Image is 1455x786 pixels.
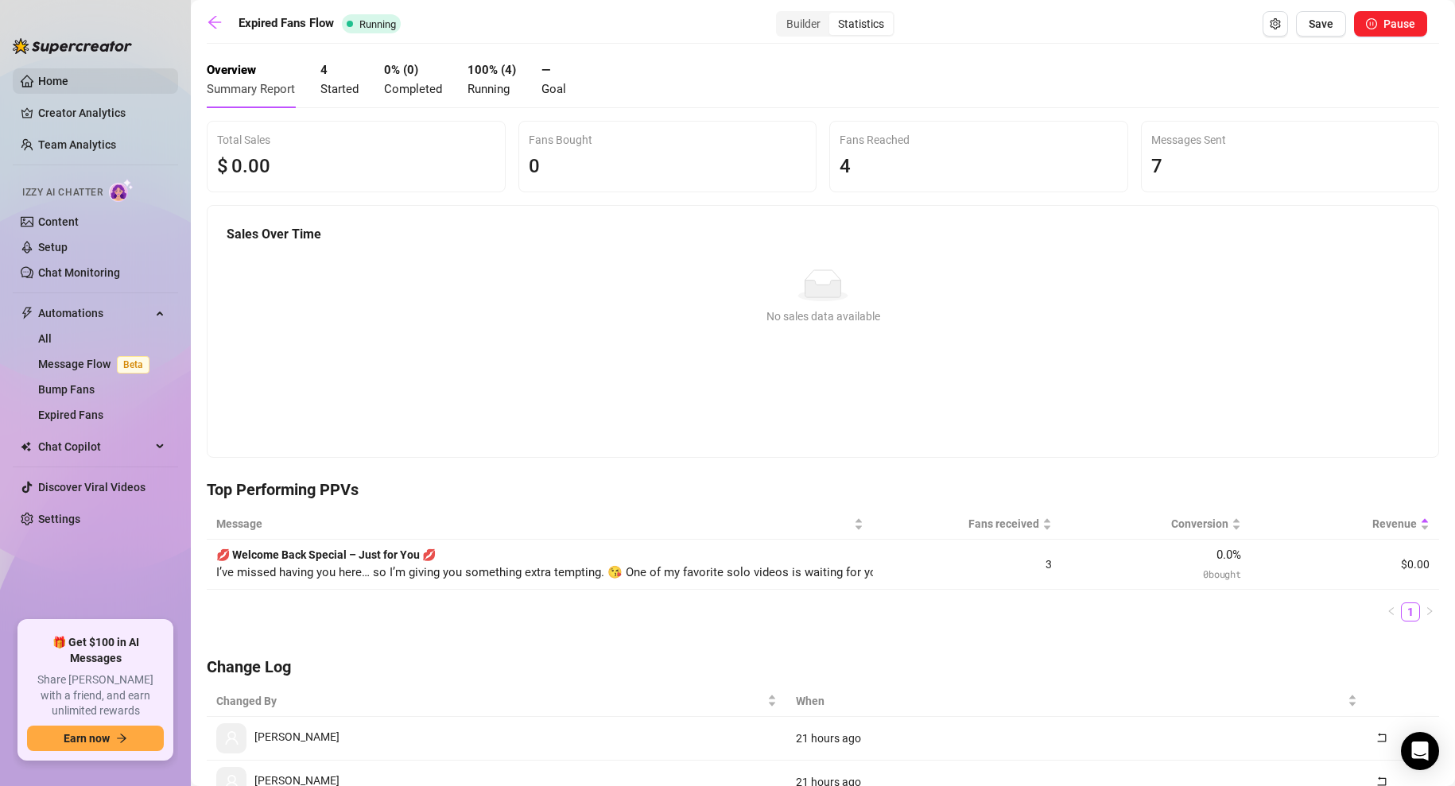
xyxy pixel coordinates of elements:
[1151,155,1162,177] span: 7
[1071,515,1228,532] span: Conversion
[227,225,1419,244] h5: Sales Over Time
[207,478,1439,501] h4: Top Performing PPVs
[1296,11,1346,37] button: Save Flow
[873,509,1061,540] th: Fans received
[242,155,270,177] span: .00
[1151,131,1430,149] div: Messages Sent
[1401,732,1439,770] div: Open Intercom Messenger
[320,63,328,77] strong: 4
[27,672,164,719] span: Share [PERSON_NAME] with a friend, and earn unlimited rewards
[217,152,228,182] span: $
[207,14,223,30] span: arrow-left
[207,686,786,717] th: Changed By
[38,75,68,87] a: Home
[38,408,103,421] a: Expired Fans
[207,656,1439,678] h4: Change Log
[1251,509,1439,540] th: Revenue
[38,215,79,228] a: Content
[207,63,256,77] strong: Overview
[529,131,807,149] div: Fans Bought
[27,726,164,751] button: Earn nowarrow-right
[13,38,132,54] img: logo-BBDzfeDw.svg
[231,155,242,177] span: 0
[786,686,1366,717] th: When
[38,383,95,396] a: Bump Fans
[541,82,566,96] span: Goal
[1263,11,1288,37] button: Open Exit Rules
[796,692,1344,710] span: When
[64,732,110,745] span: Earn now
[384,82,442,96] span: Completed
[216,515,851,532] span: Message
[109,179,134,202] img: AI Chatter
[541,63,550,77] strong: —
[239,16,334,30] strong: Expired Fans Flow
[1270,18,1281,29] span: setting
[27,635,164,666] span: 🎁 Get $100 in AI Messages
[468,63,516,77] strong: 100 % ( 4 )
[320,82,359,96] span: Started
[1376,732,1387,743] span: rollback
[1260,515,1417,532] span: Revenue
[38,300,151,326] span: Automations
[1382,602,1401,621] button: left
[38,332,52,345] a: All
[1420,602,1439,621] button: right
[117,356,149,374] span: Beta
[116,733,127,744] span: arrow-right
[1420,602,1439,621] li: Next Page
[38,138,116,151] a: Team Analytics
[216,548,436,561] strong: 💋 Welcome Back Special – Just for You 💋
[883,515,1039,532] span: Fans received
[38,100,165,126] a: Creator Analytics
[1366,18,1377,29] span: pause-circle
[254,730,339,743] span: [PERSON_NAME]
[1383,17,1415,30] span: Pause
[38,481,145,494] a: Discover Viral Videos
[1402,603,1419,621] a: 1
[1354,11,1427,37] button: Pause
[216,692,764,710] span: Changed By
[224,730,239,745] span: user
[233,308,1413,325] div: No sales data available
[207,82,295,96] span: Summary Report
[38,358,156,370] a: Message FlowBeta
[384,63,418,77] strong: 0 % ( 0 )
[38,513,80,525] a: Settings
[840,155,851,177] span: 4
[873,540,1061,590] td: 3
[829,13,893,35] div: Statistics
[207,509,873,540] th: Message
[38,266,120,279] a: Chat Monitoring
[1061,509,1250,540] th: Conversion
[22,185,103,200] span: Izzy AI Chatter
[38,434,151,459] span: Chat Copilot
[1216,548,1241,562] span: 0.0 %
[1401,602,1420,621] li: 1
[1251,540,1439,590] td: $0.00
[1425,606,1434,616] span: right
[778,13,829,35] div: Builder
[1382,602,1401,621] li: Previous Page
[468,82,510,96] span: Running
[776,11,894,37] div: segmented control
[21,307,33,319] span: thunderbolt
[1203,567,1240,580] span: 0 bought
[38,241,68,254] a: Setup
[529,155,540,177] span: 0
[1387,606,1396,616] span: left
[786,717,1366,761] td: 21 hours ago
[840,131,1118,149] div: Fans Reached
[207,14,231,33] a: arrow-left
[21,441,31,452] img: Chat Copilot
[359,18,396,30] span: Running
[1309,17,1333,30] span: Save
[217,131,495,149] div: Total Sales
